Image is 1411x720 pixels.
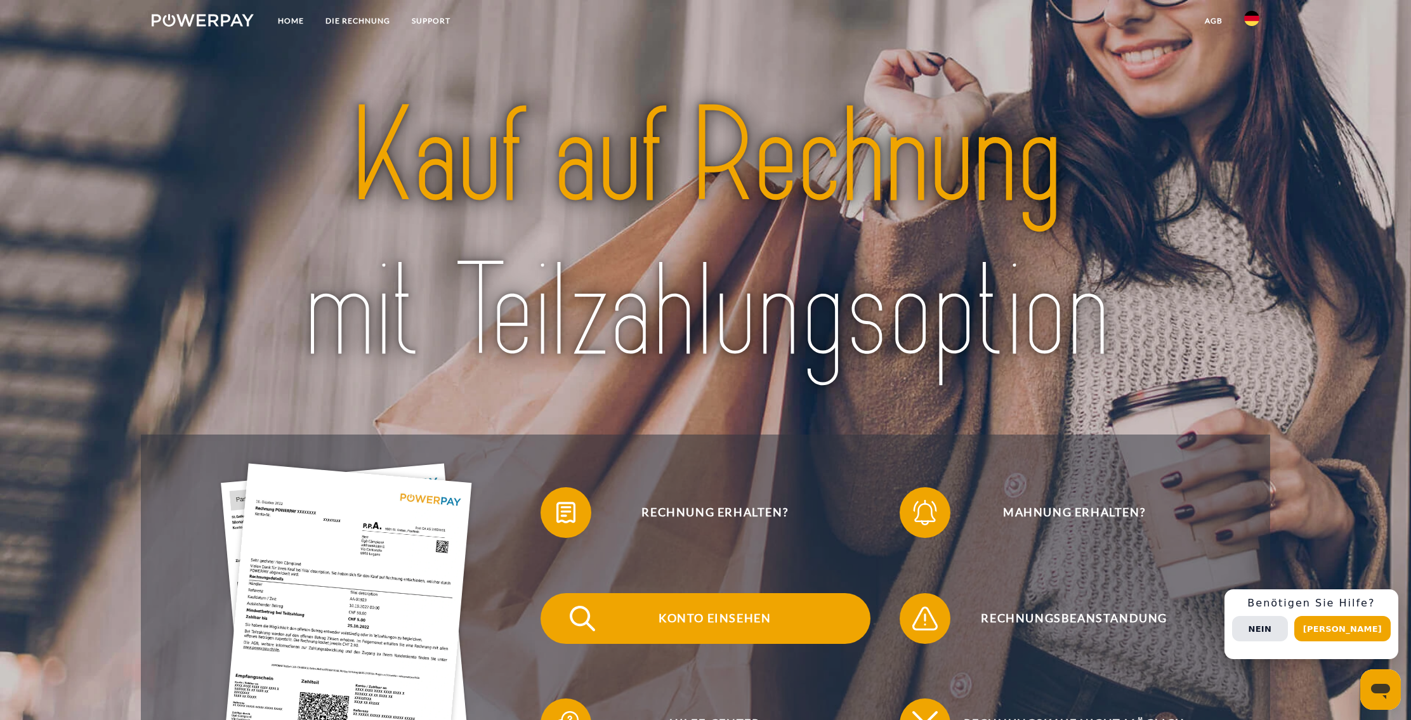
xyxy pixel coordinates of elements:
[1244,11,1259,26] img: de
[1232,597,1391,610] h3: Benötigen Sie Hilfe?
[567,603,598,634] img: qb_search.svg
[560,487,870,538] span: Rechnung erhalten?
[1194,10,1233,32] a: agb
[152,14,254,27] img: logo-powerpay-white.svg
[909,497,941,528] img: qb_bell.svg
[919,487,1230,538] span: Mahnung erhalten?
[909,603,941,634] img: qb_warning.svg
[541,593,870,644] button: Konto einsehen
[1294,616,1391,641] button: [PERSON_NAME]
[900,487,1230,538] button: Mahnung erhalten?
[401,10,461,32] a: SUPPORT
[1224,589,1398,659] div: Schnellhilfe
[207,72,1204,397] img: title-powerpay_de.svg
[560,593,870,644] span: Konto einsehen
[550,497,582,528] img: qb_bill.svg
[315,10,401,32] a: DIE RECHNUNG
[1232,616,1288,641] button: Nein
[919,593,1230,644] span: Rechnungsbeanstandung
[541,487,870,538] button: Rechnung erhalten?
[900,593,1230,644] button: Rechnungsbeanstandung
[267,10,315,32] a: Home
[1360,669,1401,710] iframe: Schaltfläche zum Öffnen des Messaging-Fensters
